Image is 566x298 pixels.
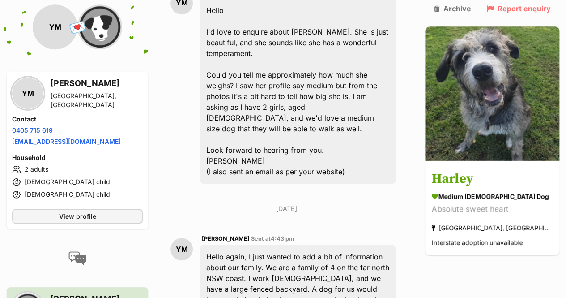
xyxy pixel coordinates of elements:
[68,17,88,37] span: 💌
[170,238,193,260] div: YM
[432,203,553,215] div: Absolute sweet heart
[33,4,77,49] div: YM
[432,222,553,234] div: [GEOGRAPHIC_DATA], [GEOGRAPHIC_DATA]
[251,235,294,242] span: Sent at
[12,138,121,145] a: [EMAIL_ADDRESS][DOMAIN_NAME]
[68,251,86,265] img: conversation-icon-4a6f8262b818ee0b60e3300018af0b2d0b884aa5de6e9bcb8d3d4eeb1a70a7c4.svg
[51,91,143,109] div: [GEOGRAPHIC_DATA], [GEOGRAPHIC_DATA]
[12,126,53,134] a: 0405 715 619
[77,4,122,49] img: Australian Society for Animal Rescue profile pic
[12,115,143,124] h4: Contact
[170,204,403,213] p: [DATE]
[432,169,553,189] h3: Harley
[432,238,523,246] span: Interstate adoption unavailable
[12,164,143,175] li: 2 adults
[486,4,550,13] a: Report enquiry
[425,162,559,255] a: Harley medium [DEMOGRAPHIC_DATA] Dog Absolute sweet heart [GEOGRAPHIC_DATA], [GEOGRAPHIC_DATA] In...
[271,235,294,242] span: 4:43 pm
[12,189,143,200] li: [DEMOGRAPHIC_DATA] child
[12,78,43,109] div: YM
[425,26,559,160] img: Harley
[51,77,143,90] h3: [PERSON_NAME]
[432,191,553,201] div: medium [DEMOGRAPHIC_DATA] Dog
[434,4,471,13] a: Archive
[12,153,143,162] h4: Household
[59,212,96,221] span: View profile
[12,177,143,187] li: [DEMOGRAPHIC_DATA] child
[202,235,250,242] span: [PERSON_NAME]
[12,209,143,224] a: View profile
